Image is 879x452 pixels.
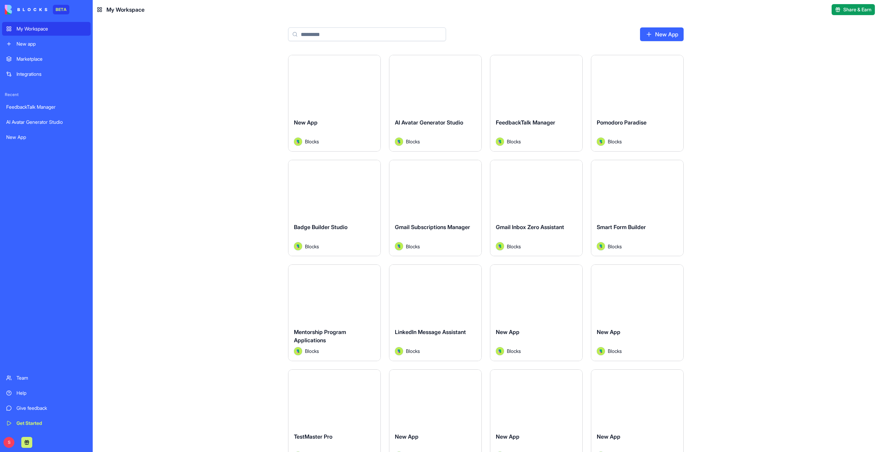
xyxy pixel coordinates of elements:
div: Help [16,390,87,396]
span: New App [496,329,520,335]
a: Marketplace [2,52,91,66]
span: TestMaster Pro [294,433,332,440]
img: Avatar [597,347,605,355]
span: Blocks [507,138,521,145]
div: Get Started [16,420,87,427]
img: Avatar [597,138,605,146]
span: Blocks [305,347,319,355]
a: Give feedback [2,401,91,415]
img: logo [5,5,47,14]
a: AI Avatar Generator StudioAvatarBlocks [389,55,482,152]
a: Help [2,386,91,400]
span: Mentorship Program Applications [294,329,346,344]
span: S [3,437,14,448]
a: AI Avatar Generator Studio [2,115,91,129]
div: AI Avatar Generator Studio [6,119,87,126]
span: Blocks [406,347,420,355]
span: Blocks [608,347,622,355]
span: Blocks [608,138,622,145]
span: Pomodoro Paradise [597,119,647,126]
a: Team [2,371,91,385]
a: New AppAvatarBlocks [490,264,583,361]
img: Avatar [496,347,504,355]
span: New App [496,433,520,440]
span: Gmail Subscriptions Manager [395,224,470,230]
span: Blocks [507,347,521,355]
span: Blocks [608,243,622,250]
a: New AppAvatarBlocks [591,264,684,361]
div: Team [16,374,87,381]
img: Avatar [395,138,403,146]
a: New App [2,130,91,144]
span: My Workspace [106,5,145,14]
span: Blocks [507,243,521,250]
img: Avatar [496,138,504,146]
span: Gmail Inbox Zero Assistant [496,224,564,230]
img: Avatar [395,242,403,250]
img: Avatar [395,347,403,355]
span: AI Avatar Generator Studio [395,119,463,126]
span: New App [597,329,620,335]
a: Integrations [2,67,91,81]
div: New app [16,40,87,47]
div: Integrations [16,71,87,78]
a: New AppAvatarBlocks [288,55,381,152]
img: Avatar [294,138,302,146]
span: Blocks [406,243,420,250]
span: Blocks [305,138,319,145]
a: FeedbackTalk ManagerAvatarBlocks [490,55,583,152]
span: New App [294,119,318,126]
img: Avatar [294,242,302,250]
img: Avatar [496,242,504,250]
div: Give feedback [16,405,87,412]
a: Get Started [2,416,91,430]
span: LinkedIn Message Assistant [395,329,466,335]
a: Pomodoro ParadiseAvatarBlocks [591,55,684,152]
span: Share & Earn [843,6,871,13]
div: BETA [53,5,69,14]
a: Mentorship Program ApplicationsAvatarBlocks [288,264,381,361]
a: New App [640,27,684,41]
span: New App [395,433,419,440]
a: New app [2,37,91,51]
span: Smart Form Builder [597,224,646,230]
div: My Workspace [16,25,87,32]
a: Gmail Subscriptions ManagerAvatarBlocks [389,160,482,257]
span: New App [597,433,620,440]
img: Avatar [294,347,302,355]
span: Badge Builder Studio [294,224,347,230]
span: Blocks [305,243,319,250]
span: FeedbackTalk Manager [496,119,555,126]
div: New App [6,134,87,141]
button: Share & Earn [832,4,875,15]
a: Gmail Inbox Zero AssistantAvatarBlocks [490,160,583,257]
a: LinkedIn Message AssistantAvatarBlocks [389,264,482,361]
a: Badge Builder StudioAvatarBlocks [288,160,381,257]
div: Marketplace [16,56,87,62]
img: Avatar [597,242,605,250]
a: Smart Form BuilderAvatarBlocks [591,160,684,257]
span: Blocks [406,138,420,145]
span: Recent [2,92,91,97]
div: FeedbackTalk Manager [6,104,87,110]
a: My Workspace [2,22,91,36]
a: BETA [5,5,69,14]
a: FeedbackTalk Manager [2,100,91,114]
